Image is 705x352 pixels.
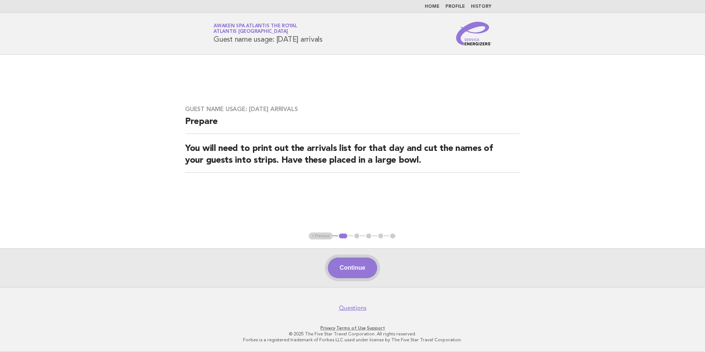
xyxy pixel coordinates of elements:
a: Questions [339,304,367,312]
p: © 2025 The Five Star Travel Corporation. All rights reserved. [127,331,578,337]
span: Atlantis [GEOGRAPHIC_DATA] [213,30,288,34]
button: 1 [338,232,348,240]
button: Continue [328,258,377,278]
a: Home [425,4,440,9]
h2: You will need to print out the arrivals list for that day and cut the names of your guests into s... [185,143,520,173]
a: Profile [445,4,465,9]
h1: Guest name usage: [DATE] arrivals [213,24,323,43]
a: Support [367,325,385,331]
h3: Guest name usage: [DATE] arrivals [185,106,520,113]
a: Terms of Use [336,325,366,331]
p: Forbes is a registered trademark of Forbes LLC used under license by The Five Star Travel Corpora... [127,337,578,343]
p: · · [127,325,578,331]
h2: Prepare [185,116,520,134]
a: History [471,4,492,9]
a: Awaken SPA Atlantis the RoyalAtlantis [GEOGRAPHIC_DATA] [213,24,297,34]
img: Service Energizers [456,22,492,45]
a: Privacy [320,325,335,331]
